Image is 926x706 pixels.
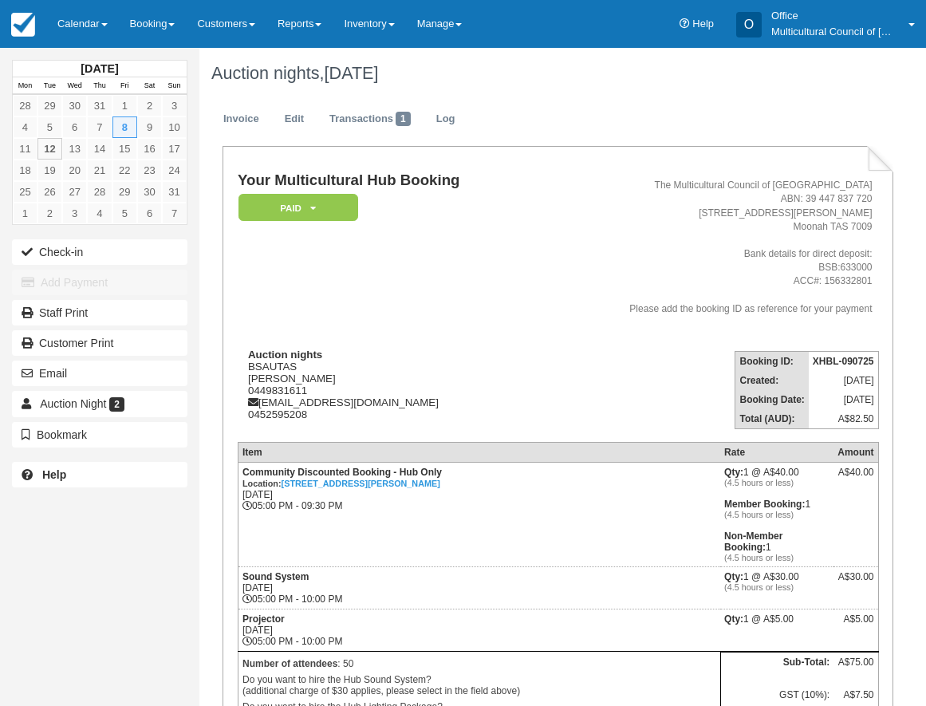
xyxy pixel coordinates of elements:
em: (4.5 hours or less) [724,582,829,592]
span: 1 [396,112,411,126]
a: 25 [13,181,37,203]
em: (4.5 hours or less) [724,510,829,519]
a: 12 [37,138,62,160]
a: Paid [238,193,353,223]
a: 5 [112,203,137,224]
a: 4 [13,116,37,138]
strong: Community Discounted Booking - Hub Only [242,467,442,489]
p: Multicultural Council of [GEOGRAPHIC_DATA] [771,24,899,40]
button: Add Payment [12,270,187,295]
button: Check-in [12,239,187,265]
a: Transactions1 [317,104,423,135]
a: 29 [112,181,137,203]
a: 28 [13,95,37,116]
th: Thu [87,77,112,95]
td: [DATE] 05:00 PM - 09:30 PM [238,462,720,566]
a: 11 [13,138,37,160]
em: (4.5 hours or less) [724,553,829,562]
a: 15 [112,138,137,160]
th: Created: [735,371,809,390]
a: 24 [162,160,187,181]
strong: XHBL-090725 [813,356,874,367]
a: 2 [137,95,162,116]
span: 2 [109,397,124,412]
strong: Qty [724,571,743,582]
strong: Number of attendees [242,658,337,669]
th: Amount [833,442,878,462]
a: Edit [273,104,316,135]
a: 1 [112,95,137,116]
strong: Member Booking [724,499,805,510]
strong: Non-Member Booking [724,530,782,553]
div: BSAUTAS [PERSON_NAME] 0449831611 [EMAIL_ADDRESS][DOMAIN_NAME] 0452595208 [238,349,536,420]
th: Booking ID: [735,351,809,371]
a: 6 [62,116,87,138]
td: [DATE] 05:00 PM - 10:00 PM [238,609,720,651]
a: 13 [62,138,87,160]
div: A$40.00 [837,467,873,491]
th: Booking Date: [735,390,809,409]
a: Log [424,104,467,135]
i: Help [680,19,690,30]
a: 4 [87,203,112,224]
a: 9 [137,116,162,138]
small: Location: [242,479,440,488]
a: 31 [87,95,112,116]
b: Help [42,468,66,481]
td: [DATE] 05:00 PM - 10:00 PM [238,566,720,609]
a: Auction Night 2 [12,391,187,416]
a: 1 [13,203,37,224]
a: 30 [62,95,87,116]
strong: Projector [242,613,285,625]
address: The Multicultural Council of [GEOGRAPHIC_DATA] ABN: 39 447 837 720 [STREET_ADDRESS][PERSON_NAME] ... [542,179,873,315]
a: 3 [162,95,187,116]
strong: Sound System [242,571,309,582]
button: Bookmark [12,422,187,448]
td: [DATE] [809,371,878,390]
td: 1 @ A$30.00 [720,566,833,609]
td: 1 @ A$5.00 [720,609,833,651]
p: Do you want to hire the Hub Sound System? (additional charge of $30 applies, please select in the... [242,672,716,699]
a: 16 [137,138,162,160]
h1: Your Multicultural Hub Booking [238,172,536,189]
td: A$82.50 [809,409,878,429]
strong: Qty [724,467,743,478]
a: 28 [87,181,112,203]
a: Invoice [211,104,271,135]
span: Auction Night [40,397,106,410]
strong: [DATE] [81,62,118,75]
p: Office [771,8,899,24]
a: 30 [137,181,162,203]
a: 10 [162,116,187,138]
a: 7 [87,116,112,138]
a: 23 [137,160,162,181]
p: : 50 [242,656,716,672]
th: Mon [13,77,37,95]
a: Staff Print [12,300,187,325]
img: checkfront-main-nav-mini-logo.png [11,13,35,37]
a: 26 [37,181,62,203]
a: 31 [162,181,187,203]
th: Item [238,442,720,462]
a: 3 [62,203,87,224]
a: 27 [62,181,87,203]
th: Wed [62,77,87,95]
a: 17 [162,138,187,160]
a: 29 [37,95,62,116]
a: [STREET_ADDRESS][PERSON_NAME] [282,479,440,488]
a: 19 [37,160,62,181]
th: Sun [162,77,187,95]
a: 8 [112,116,137,138]
a: 5 [37,116,62,138]
th: Sat [137,77,162,95]
strong: Auction nights [248,349,322,361]
div: O [736,12,762,37]
a: 20 [62,160,87,181]
td: 1 @ A$40.00 1 1 [720,462,833,566]
a: 6 [137,203,162,224]
th: Total (AUD): [735,409,809,429]
th: Tue [37,77,62,95]
em: Paid [238,194,358,222]
a: Customer Print [12,330,187,356]
strong: Qty [724,613,743,625]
